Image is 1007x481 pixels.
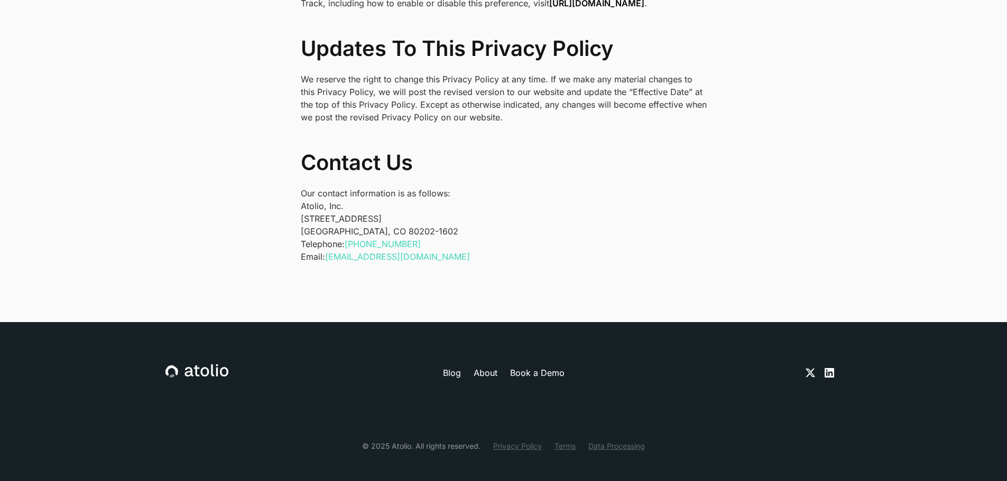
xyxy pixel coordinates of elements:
p: Atolio, Inc. [STREET_ADDRESS] [GEOGRAPHIC_DATA], CO 80202-1602 [301,200,707,238]
iframe: Chat Widget [954,430,1007,481]
div: © 2025 Atolio. All rights reserved. [362,440,481,451]
p: Our contact information is as follows: [301,187,707,200]
a: [EMAIL_ADDRESS][DOMAIN_NAME] [325,251,470,262]
a: Terms [555,440,576,451]
p: Telephone: Email: [301,238,707,263]
a: Blog [443,366,461,379]
a: About [474,366,497,379]
a: Privacy Policy [493,440,542,451]
h3: Contact Us [301,150,707,175]
p: We reserve the right to change this Privacy Policy at any time. If we make any material changes t... [301,73,707,124]
a: Book a Demo [510,366,565,379]
h3: Updates To This Privacy Policy [301,36,707,61]
a: [PHONE_NUMBER] [345,239,421,249]
a: Data Processing [588,440,645,451]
